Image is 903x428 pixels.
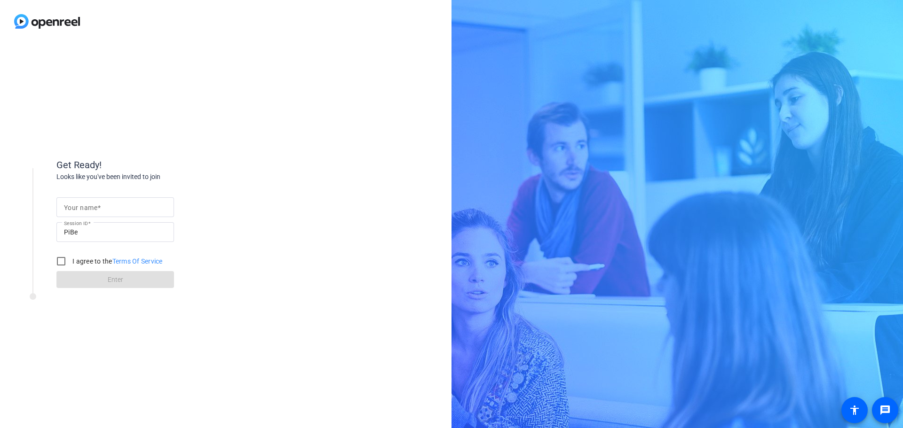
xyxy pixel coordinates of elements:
[56,172,245,182] div: Looks like you've been invited to join
[56,158,245,172] div: Get Ready!
[112,257,163,265] a: Terms Of Service
[64,204,97,211] mat-label: Your name
[64,220,88,226] mat-label: Session ID
[879,405,891,416] mat-icon: message
[71,257,163,266] label: I agree to the
[849,405,860,416] mat-icon: accessibility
